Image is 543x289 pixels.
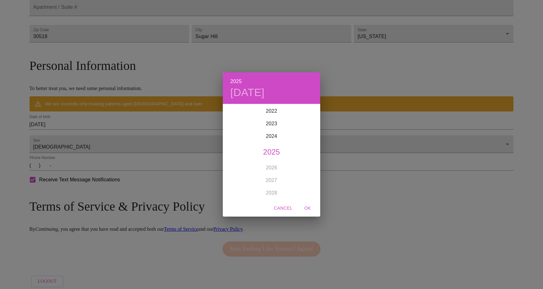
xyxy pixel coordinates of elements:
[223,105,320,117] div: 2022
[298,202,318,214] button: OK
[230,86,265,99] button: [DATE]
[271,202,295,214] button: Cancel
[300,204,315,212] span: OK
[223,146,320,158] div: 2025
[274,204,293,212] span: Cancel
[230,77,242,86] button: 2025
[223,130,320,143] div: 2024
[223,117,320,130] div: 2023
